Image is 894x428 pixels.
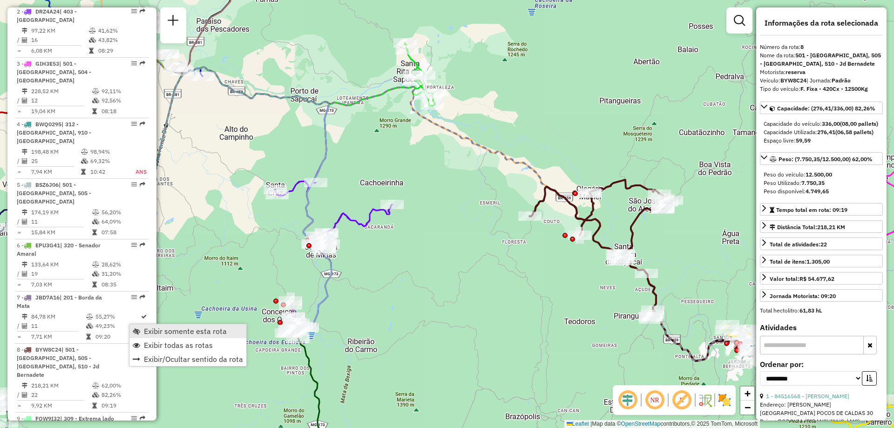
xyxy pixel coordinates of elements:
[101,228,145,237] td: 07:58
[17,294,102,309] span: | 201 - Borda da Mata
[101,217,145,226] td: 64,09%
[22,210,27,215] i: Distância Total
[17,181,91,205] span: 5 -
[764,171,832,178] span: Peso do veículo:
[98,26,145,35] td: 41,62%
[101,87,145,96] td: 92,11%
[35,415,60,422] span: FQW9I32
[17,332,21,341] td: =
[31,167,81,177] td: 7,94 KM
[90,167,126,177] td: 10:42
[89,28,96,34] i: % de utilização do peso
[92,282,97,287] i: Tempo total em rota
[764,120,879,128] div: Capacidade do veículo:
[31,96,92,105] td: 12
[129,324,246,338] li: Exibir somente esta rota
[22,323,27,329] i: Total de Atividades
[17,60,91,84] span: | 501 - [GEOGRAPHIC_DATA], 504 - [GEOGRAPHIC_DATA]
[129,338,246,352] li: Exibir todas as rotas
[760,52,881,67] strong: 501 - [GEOGRAPHIC_DATA], 505 - [GEOGRAPHIC_DATA], 510 - Jd Bernadete
[800,85,868,92] strong: F. Fixa - 420Cx - 12500Kg
[131,61,137,66] em: Opções
[698,393,712,408] img: Fluxo de ruas
[31,321,86,331] td: 11
[17,156,21,166] td: /
[35,60,59,67] span: GIH3E53
[760,220,883,233] a: Distância Total:218,21 KM
[766,393,849,400] a: 1 - 84516568 - [PERSON_NAME]
[17,280,21,289] td: =
[35,346,61,353] span: BYW8C24
[81,149,88,155] i: % de utilização do peso
[31,46,88,55] td: 6,08 KM
[31,381,92,390] td: 218,21 KM
[31,228,92,237] td: 15,84 KM
[140,294,145,300] em: Rota exportada
[95,321,140,331] td: 49,23%
[717,393,732,408] img: Exibir/Ocultar setores
[35,242,60,249] span: EPU3G41
[17,346,99,378] span: 8 -
[770,258,830,266] div: Total de itens:
[817,224,845,231] span: 218,21 KM
[17,294,102,309] span: 7 -
[745,387,751,399] span: +
[621,421,661,427] a: OpenStreetMap
[17,35,21,45] td: /
[101,107,145,116] td: 08:18
[740,401,754,414] a: Zoom out
[92,230,97,235] i: Tempo total em rota
[17,228,21,237] td: =
[17,346,99,378] span: | 501 - [GEOGRAPHIC_DATA], 505 - [GEOGRAPHIC_DATA], 510 - Jd Bernadete
[35,294,60,301] span: JBD7A16
[799,275,834,282] strong: R$ 54.677,62
[31,26,88,35] td: 97,22 KM
[22,98,27,103] i: Total de Atividades
[164,11,183,32] a: Nova sessão e pesquisa
[779,156,873,163] span: Peso: (7.750,35/12.500,00) 62,00%
[101,260,145,269] td: 28,62%
[141,314,147,319] i: Rota otimizada
[95,312,140,321] td: 55,27%
[22,271,27,277] i: Total de Atividades
[796,137,811,144] strong: 59,59
[31,312,86,321] td: 84,78 KM
[31,107,92,116] td: 19,04 KM
[92,383,99,388] i: % de utilização do peso
[140,8,145,14] em: Rota exportada
[760,289,883,302] a: Jornada Motorista: 09:20
[17,321,21,331] td: /
[740,387,754,401] a: Zoom in
[98,35,145,45] td: 43,82%
[35,181,59,188] span: BSZ6J06
[31,332,86,341] td: 7,71 KM
[22,149,27,155] i: Distância Total
[17,107,21,116] td: =
[140,415,145,421] em: Rota exportada
[31,401,92,410] td: 9,92 KM
[86,323,93,329] i: % de utilização da cubagem
[92,98,99,103] i: % de utilização da cubagem
[126,167,147,177] td: ANS
[31,208,92,217] td: 174,19 KM
[101,96,145,105] td: 92,56%
[144,341,213,349] span: Exibir todas as rotas
[31,217,92,226] td: 11
[777,105,875,112] span: Capacidade: (276,41/336,00) 82,26%
[567,421,589,427] a: Leaflet
[760,359,883,370] label: Ordenar por:
[760,401,883,417] div: Endereço: [PERSON_NAME][GEOGRAPHIC_DATA] POCOS DE CALDAS 30
[92,271,99,277] i: % de utilização da cubagem
[616,389,639,411] span: Ocultar deslocamento
[22,28,27,34] i: Distância Total
[17,60,91,84] span: 3 -
[144,327,227,335] span: Exibir somente esta rota
[770,292,836,300] div: Jornada Motorista: 09:20
[22,314,27,319] i: Distância Total
[770,275,834,283] div: Valor total:
[22,262,27,267] i: Distância Total
[131,294,137,300] em: Opções
[31,35,88,45] td: 16
[780,77,806,84] strong: BYW8C24
[17,390,21,400] td: /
